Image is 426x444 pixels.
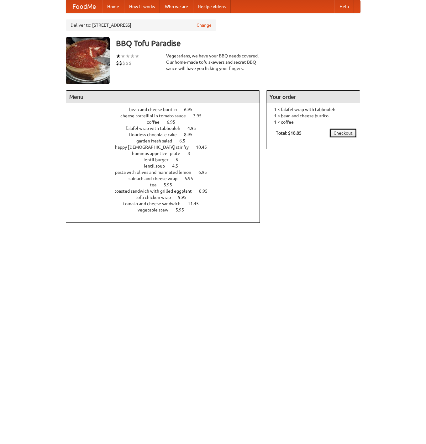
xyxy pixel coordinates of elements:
[147,120,166,125] span: coffee
[185,176,199,181] span: 5.95
[329,128,357,138] a: Checkout
[144,163,171,169] span: lentil soup
[188,201,205,206] span: 11.45
[116,37,360,50] h3: BBQ Tofu Paradise
[144,163,190,169] a: lentil soup 4.5
[193,0,231,13] a: Recipe videos
[199,189,214,194] span: 8.95
[166,53,260,72] div: Vegetarians, we have your BBQ needs covered. Our home-made tofu skewers and secret BBQ sauce will...
[126,126,208,131] a: falafel wrap with tabbouleh 4.95
[138,207,175,212] span: vegetable stew
[172,163,184,169] span: 4.5
[179,138,192,143] span: 6.5
[270,106,357,113] li: 1 × falafel wrap with tabbouleh
[144,157,190,162] a: lentil burger 6
[197,22,212,28] a: Change
[126,126,187,131] span: falafel wrap with tabbouleh
[102,0,124,13] a: Home
[187,151,196,156] span: 8
[176,207,190,212] span: 5.95
[115,170,197,175] span: pasta with olives and marinated lemon
[130,53,135,60] li: ★
[66,91,260,103] h4: Menu
[135,53,139,60] li: ★
[123,201,210,206] a: tomato and cheese sandwich 11.45
[132,151,202,156] a: hummus appetizer plate 8
[135,195,198,200] a: tofu chicken wrap 9.95
[198,170,213,175] span: 6.95
[187,126,202,131] span: 4.95
[147,120,187,125] a: coffee 6.95
[150,182,163,187] span: tea
[66,0,102,13] a: FoodMe
[129,176,205,181] a: spinach and cheese wrap 5.95
[276,131,302,136] b: Total: $18.85
[121,53,125,60] li: ★
[150,182,184,187] a: tea 5.95
[125,53,130,60] li: ★
[132,151,187,156] span: hummus appetizer plate
[136,138,197,143] a: garden fresh salad 6.5
[270,113,357,119] li: 1 × bean and cheese burrito
[120,113,192,118] span: cheese tortellini in tomato sauce
[136,138,178,143] span: garden fresh salad
[129,176,184,181] span: spinach and cheese wrap
[116,60,119,67] li: $
[196,145,213,150] span: 10.45
[122,60,125,67] li: $
[120,113,213,118] a: cheese tortellini in tomato sauce 3.95
[115,170,218,175] a: pasta with olives and marinated lemon 6.95
[178,195,193,200] span: 9.95
[160,0,193,13] a: Who we are
[119,60,122,67] li: $
[129,60,132,67] li: $
[66,37,110,84] img: angular.jpg
[144,157,175,162] span: lentil burger
[129,132,204,137] a: flourless chocolate cake 8.95
[129,107,183,112] span: bean and cheese burrito
[114,189,219,194] a: toasted sandwich with grilled eggplant 8.95
[129,107,204,112] a: bean and cheese burrito 6.95
[176,157,184,162] span: 6
[164,182,178,187] span: 5.95
[129,132,183,137] span: flourless chocolate cake
[334,0,354,13] a: Help
[114,189,198,194] span: toasted sandwich with grilled eggplant
[115,145,218,150] a: happy [DEMOGRAPHIC_DATA] stir fry 10.45
[184,107,199,112] span: 6.95
[167,120,181,125] span: 6.95
[124,0,160,13] a: How it works
[266,91,360,103] h4: Your order
[184,132,199,137] span: 8.95
[138,207,196,212] a: vegetable stew 5.95
[123,201,187,206] span: tomato and cheese sandwich
[135,195,177,200] span: tofu chicken wrap
[270,119,357,125] li: 1 × coffee
[115,145,195,150] span: happy [DEMOGRAPHIC_DATA] stir fry
[116,53,121,60] li: ★
[193,113,208,118] span: 3.95
[66,19,216,31] div: Deliver to: [STREET_ADDRESS]
[125,60,129,67] li: $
